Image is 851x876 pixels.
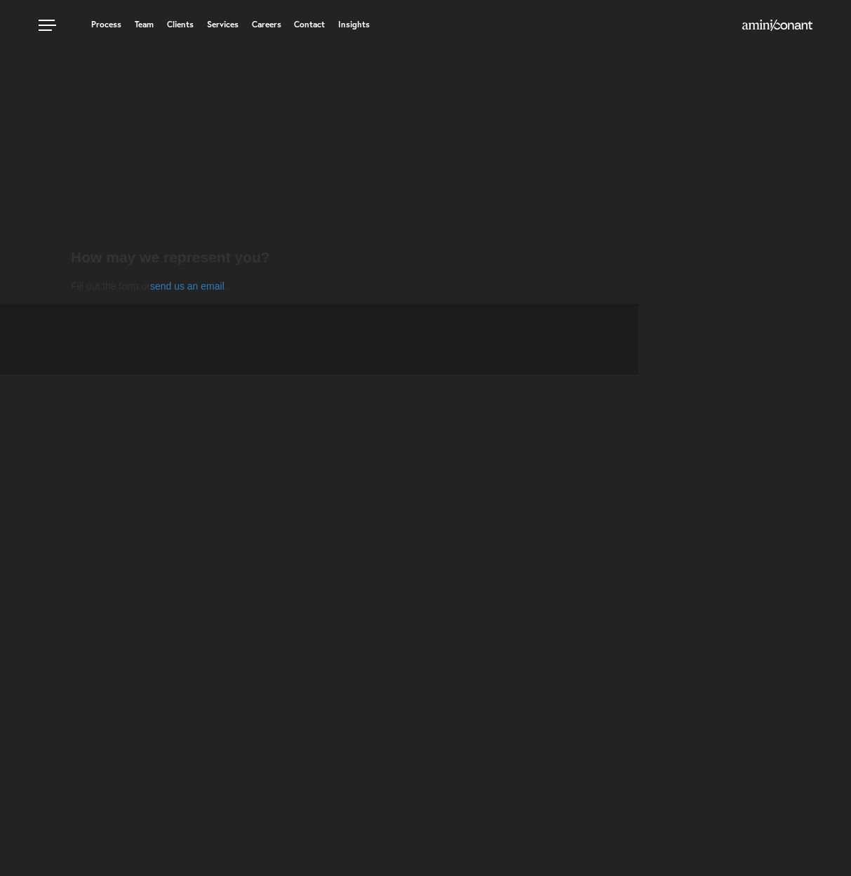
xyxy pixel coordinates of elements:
[150,281,225,292] a: send us an email
[252,20,281,29] a: Careers
[71,280,851,294] p: Fill out the form or .
[338,20,370,29] a: Insights
[294,20,325,29] a: Contact
[91,20,121,29] a: Process
[207,20,239,29] a: Services
[742,20,812,31] img: Amini & Conant
[167,20,194,29] a: Clients
[135,20,154,29] a: Team
[71,247,851,268] h2: How may we represent you?
[742,20,812,32] a: Home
